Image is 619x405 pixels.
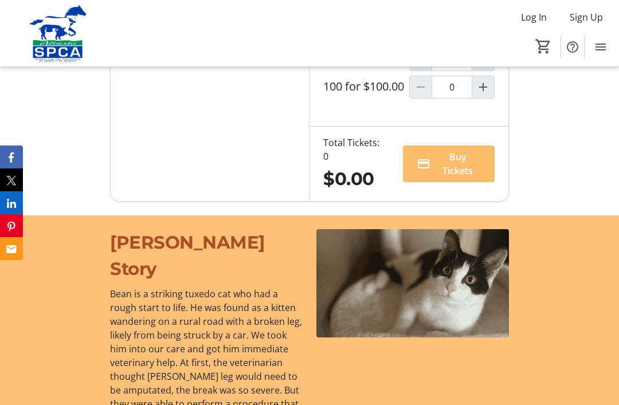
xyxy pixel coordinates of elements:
[533,36,554,57] button: Cart
[323,136,385,163] div: Total Tickets: 0
[323,166,385,192] div: $0.00
[403,146,495,182] button: Buy Tickets
[561,36,584,58] button: Help
[316,229,509,337] img: undefined
[561,8,612,26] button: Sign Up
[589,36,612,58] button: Menu
[570,10,603,24] span: Sign Up
[7,5,109,62] img: Alberta SPCA's Logo
[512,8,556,26] button: Log In
[110,231,265,280] span: [PERSON_NAME] Story
[323,80,404,93] label: 100 for $100.00
[435,150,481,178] span: Buy Tickets
[472,76,494,98] button: Increment by one
[521,10,547,24] span: Log In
